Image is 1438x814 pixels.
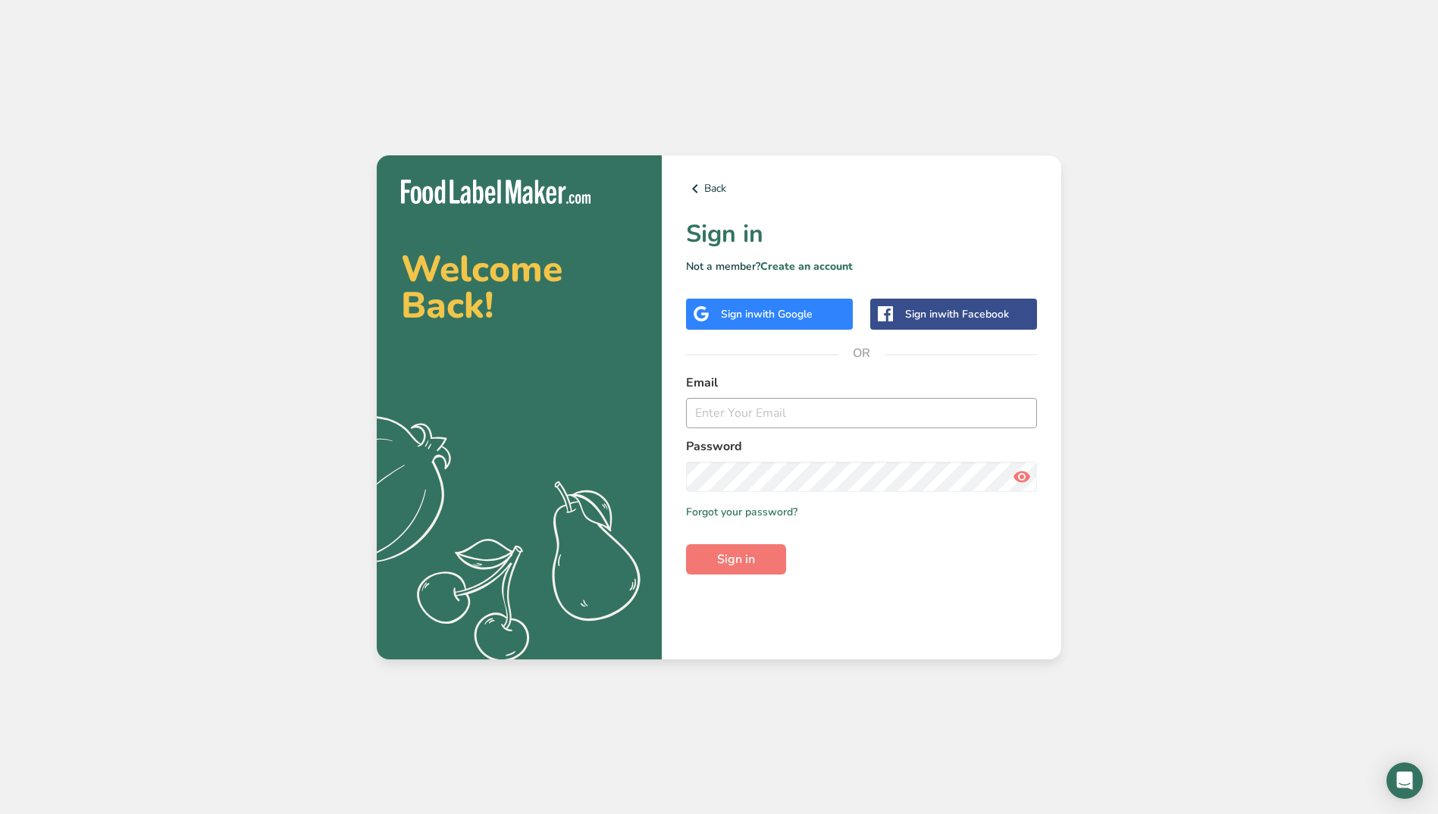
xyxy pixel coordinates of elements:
input: Enter Your Email [686,398,1037,428]
span: OR [839,330,885,376]
label: Email [686,374,1037,392]
div: Sign in [905,306,1009,322]
span: with Facebook [938,307,1009,321]
a: Back [686,180,1037,198]
div: Sign in [721,306,813,322]
span: with Google [753,307,813,321]
label: Password [686,437,1037,456]
a: Forgot your password? [686,504,797,520]
img: Food Label Maker [401,180,591,205]
p: Not a member? [686,258,1037,274]
button: Sign in [686,544,786,574]
a: Create an account [760,259,853,274]
span: Sign in [717,550,755,568]
h1: Sign in [686,216,1037,252]
div: Open Intercom Messenger [1386,762,1423,799]
h2: Welcome Back! [401,251,638,324]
